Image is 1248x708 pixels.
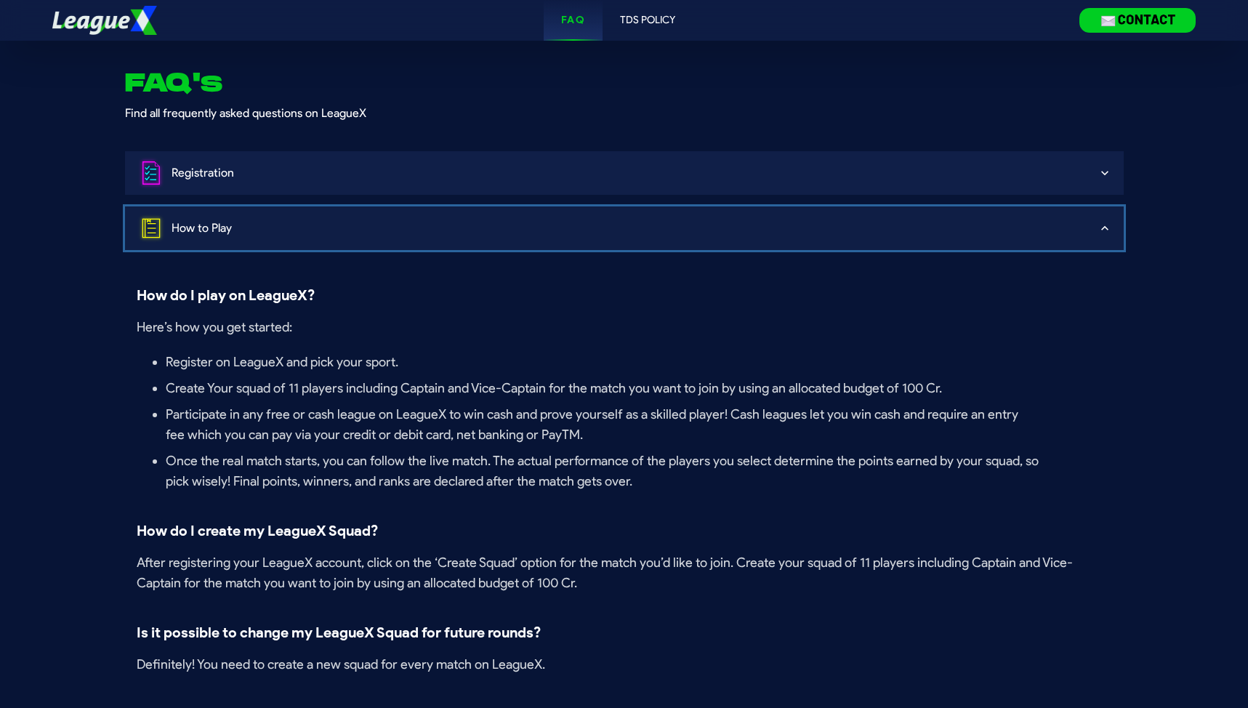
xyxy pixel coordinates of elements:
li: Participate in any free or cash league on LeagueX to win cash and prove yourself as a skilled pla... [166,404,1039,445]
h6: How do I play on LeagueX? [137,285,1112,305]
p: Here’s how you get started: [137,317,1112,337]
h1: FAQ's [125,70,222,99]
h2: Registration [172,164,234,182]
h2: How to Play [172,220,232,237]
p: Definitely! You need to create a new squad for every match on LeagueX. [137,654,1112,675]
li: Once the real match starts, you can follow the live match. The actual performance of the players ... [166,451,1039,491]
div: TDS Policy [620,13,675,28]
h6: Is it possible to change my LeagueX Squad for future rounds? [137,622,1112,643]
img: registration [137,156,166,190]
li: Create Your squad of 11 players including Captain and Vice-Captain for the match you want to join... [166,378,1039,398]
button: registrationRegistration [125,151,1124,195]
h6: How do I create my LeagueX Squad? [137,520,1112,541]
img: download leaguex app [1079,8,1196,32]
div: FAQ [561,13,585,28]
img: how to play [137,213,166,244]
li: Register on LeagueX and pick your sport. [166,352,1039,372]
button: how to playHow to Play [125,206,1124,250]
p: After registering your LeagueX account, click on the ‘Create Squad’ option for the match you’d li... [137,552,1112,593]
p: Find all frequently asked questions on LeagueX [125,105,366,122]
